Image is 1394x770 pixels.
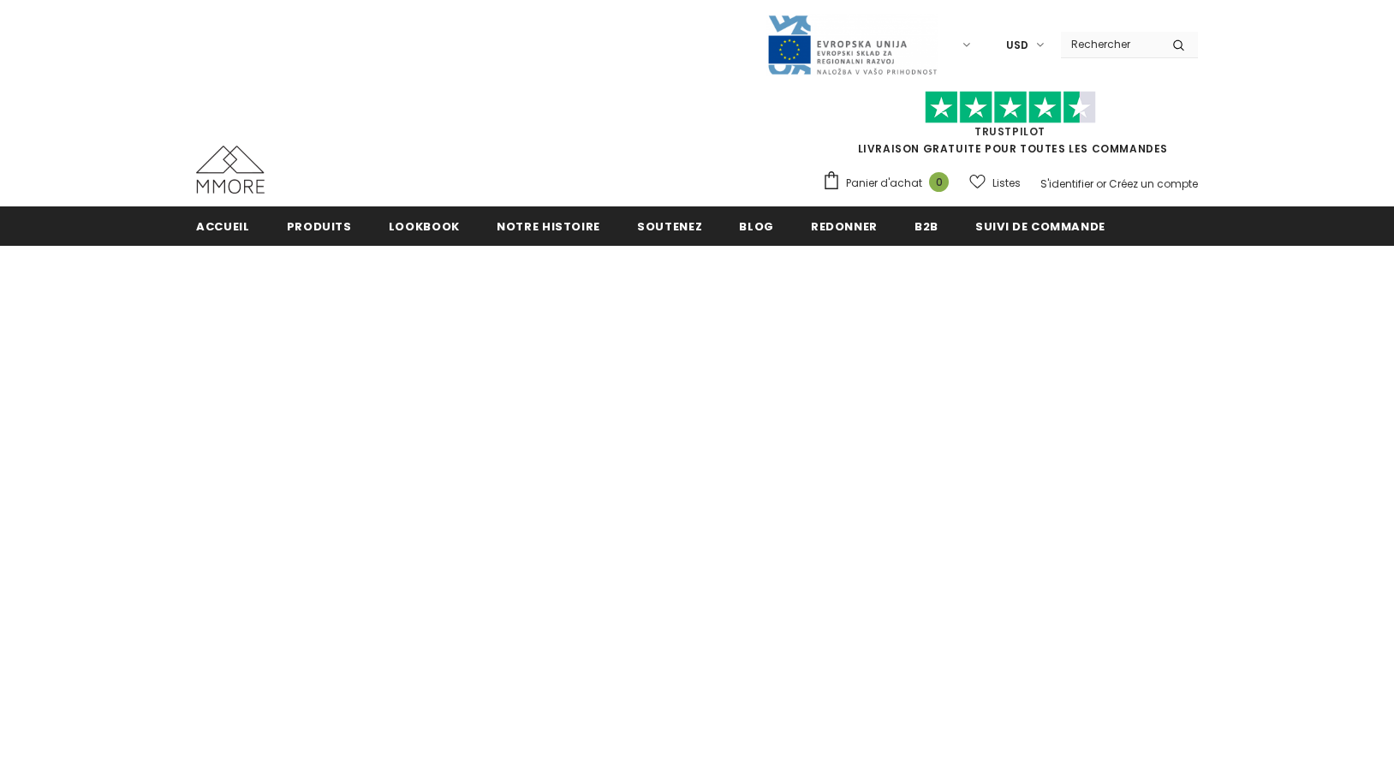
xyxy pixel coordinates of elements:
img: Faites confiance aux étoiles pilotes [925,91,1096,124]
input: Search Site [1061,32,1159,57]
span: LIVRAISON GRATUITE POUR TOUTES LES COMMANDES [822,98,1198,156]
span: or [1096,176,1106,191]
a: Suivi de commande [975,206,1105,245]
span: Panier d'achat [846,175,922,192]
img: Cas MMORE [196,146,265,194]
a: Notre histoire [497,206,600,245]
span: Redonner [811,218,878,235]
span: B2B [914,218,938,235]
a: Redonner [811,206,878,245]
a: Accueil [196,206,250,245]
span: Lookbook [389,218,460,235]
a: Créez un compte [1109,176,1198,191]
span: soutenez [637,218,702,235]
a: Panier d'achat 0 [822,170,957,196]
a: soutenez [637,206,702,245]
a: Lookbook [389,206,460,245]
span: Suivi de commande [975,218,1105,235]
span: Accueil [196,218,250,235]
a: B2B [914,206,938,245]
span: Blog [739,218,774,235]
a: Listes [969,168,1021,198]
a: S'identifier [1040,176,1093,191]
a: TrustPilot [974,124,1045,139]
span: USD [1006,37,1028,54]
a: Produits [287,206,352,245]
span: Listes [992,175,1021,192]
a: Blog [739,206,774,245]
span: 0 [929,172,949,192]
span: Produits [287,218,352,235]
a: Javni Razpis [766,37,938,51]
img: Javni Razpis [766,14,938,76]
span: Notre histoire [497,218,600,235]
